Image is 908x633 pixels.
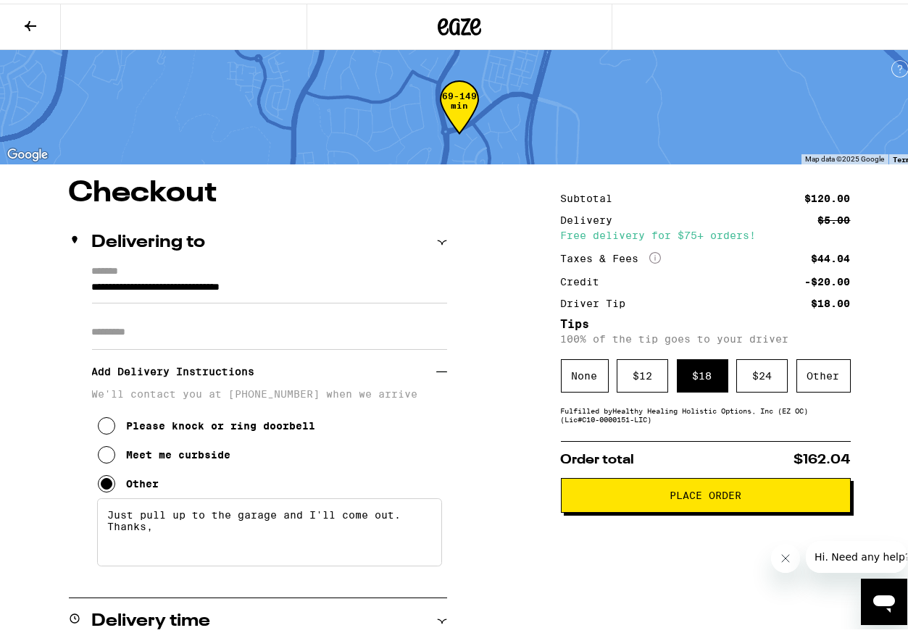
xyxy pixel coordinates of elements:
p: We'll contact you at [PHONE_NUMBER] when we arrive [92,385,447,396]
div: -$20.00 [805,273,851,283]
h3: Add Delivery Instructions [92,351,436,385]
div: Credit [561,273,610,283]
div: $ 18 [677,356,728,389]
h5: Tips [561,315,851,327]
h2: Delivery time [92,609,211,626]
span: Place Order [670,487,741,497]
img: Google [4,142,51,161]
div: 69-149 min [440,88,479,142]
button: Other [98,466,159,495]
span: Map data ©2025 Google [805,151,884,159]
div: $18.00 [812,295,851,305]
div: $44.04 [812,250,851,260]
h1: Checkout [69,175,447,204]
button: Meet me curbside [98,437,231,466]
button: Place Order [561,474,851,509]
p: 100% of the tip goes to your driver [561,330,851,341]
h2: Delivering to [92,230,206,248]
div: Taxes & Fees [561,248,661,261]
div: Subtotal [561,190,623,200]
span: $162.04 [794,450,851,463]
div: Other [127,474,159,486]
div: Meet me curbside [127,445,231,457]
div: Driver Tip [561,295,636,305]
span: Hi. Need any help? [9,10,104,22]
iframe: Close message [771,540,800,569]
div: Free delivery for $75+ orders! [561,227,851,237]
div: $5.00 [818,211,851,222]
span: Order total [561,450,635,463]
div: Fulfilled by Healthy Healing Holistic Options, Inc (EZ OC) (Lic# C10-0000151-LIC ) [561,403,851,420]
iframe: Message from company [806,537,907,569]
div: None [561,356,609,389]
div: Please knock or ring doorbell [127,416,316,428]
button: Please knock or ring doorbell [98,408,316,437]
a: Open this area in Google Maps (opens a new window) [4,142,51,161]
div: $120.00 [805,190,851,200]
iframe: Button to launch messaging window [861,575,907,621]
div: Other [796,356,851,389]
div: $ 12 [617,356,668,389]
div: $ 24 [736,356,788,389]
div: Delivery [561,211,623,222]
